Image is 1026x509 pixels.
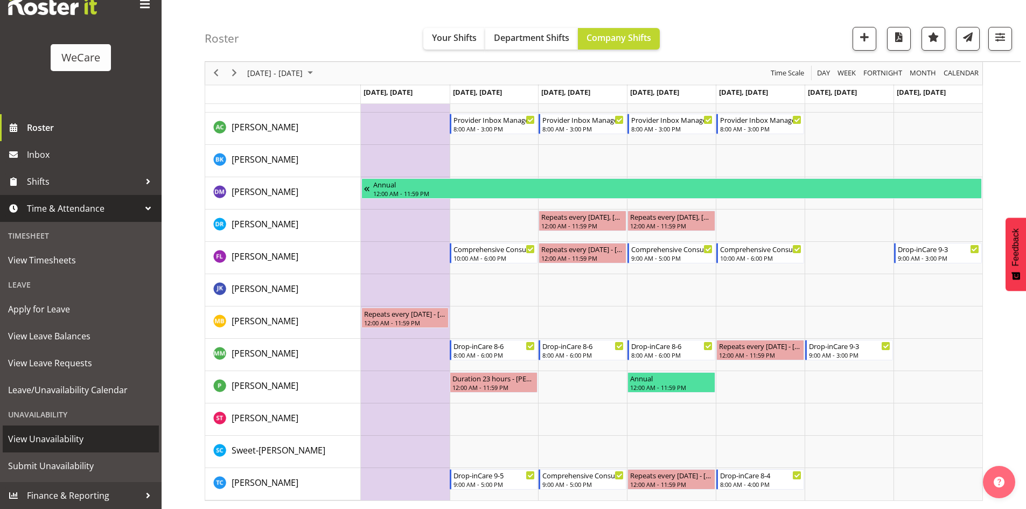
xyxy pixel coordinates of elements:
[205,436,361,468] td: Sweet-Lin Chan resource
[453,351,535,359] div: 8:00 AM - 6:00 PM
[8,328,153,344] span: View Leave Balances
[719,351,801,359] div: 12:00 AM - 11:59 PM
[232,282,298,295] a: [PERSON_NAME]
[3,350,159,376] a: View Leave Requests
[630,211,713,222] div: Repeats every [DATE], [DATE] - [PERSON_NAME]
[720,243,801,254] div: Comprehensive Consult 10-6
[539,114,626,134] div: Andrew Casburn"s event - Provider Inbox Management Begin From Wednesday, October 29, 2025 at 8:00...
[720,254,801,262] div: 10:00 AM - 6:00 PM
[361,178,982,199] div: Deepti Mahajan"s event - Annual Begin From Tuesday, September 30, 2025 at 12:00:00 AM GMT+13:00 E...
[3,323,159,350] a: View Leave Balances
[61,50,100,66] div: WeCare
[27,200,140,217] span: Time & Attendance
[373,189,979,198] div: 12:00 AM - 11:59 PM
[988,27,1012,51] button: Filter Shifts
[232,121,298,134] a: [PERSON_NAME]
[627,211,715,231] div: Deepti Raturi"s event - Repeats every wednesday, thursday - Deepti Raturi Begin From Thursday, Oc...
[627,469,715,490] div: Torry Cobb"s event - Repeats every thursday - Torry Cobb Begin From Thursday, October 30, 2025 at...
[27,487,140,504] span: Finance & Reporting
[453,114,535,125] div: Provider Inbox Management
[243,62,319,85] div: Oct 27 - Nov 02, 2025
[631,340,713,351] div: Drop-inCare 8-6
[720,480,801,489] div: 8:00 AM - 4:00 PM
[205,113,361,145] td: Andrew Casburn resource
[631,243,713,254] div: Comprehensive Consult 9-5
[631,254,713,262] div: 9:00 AM - 5:00 PM
[8,382,153,398] span: Leave/Unavailability Calendar
[232,315,298,327] a: [PERSON_NAME]
[205,339,361,371] td: Matthew Mckenzie resource
[232,444,325,457] a: Sweet-[PERSON_NAME]
[246,67,304,80] span: [DATE] - [DATE]
[943,67,980,80] span: calendar
[453,243,535,254] div: Comprehensive Consult 10-6
[232,347,298,360] a: [PERSON_NAME]
[627,114,715,134] div: Andrew Casburn"s event - Provider Inbox Management Begin From Thursday, October 30, 2025 at 8:00:...
[805,340,893,360] div: Matthew Mckenzie"s event - Drop-inCare 9-3 Begin From Saturday, November 1, 2025 at 9:00:00 AM GM...
[898,243,979,254] div: Drop-inCare 9-3
[205,32,239,45] h4: Roster
[453,124,535,133] div: 8:00 AM - 3:00 PM
[485,28,578,50] button: Department Shifts
[432,32,477,44] span: Your Shifts
[232,218,298,231] a: [PERSON_NAME]
[3,376,159,403] a: Leave/Unavailability Calendar
[3,247,159,274] a: View Timesheets
[450,243,538,263] div: Felize Lacson"s event - Comprehensive Consult 10-6 Begin From Tuesday, October 28, 2025 at 10:00:...
[205,371,361,403] td: Pooja Prabhu resource
[27,147,156,163] span: Inbox
[450,372,538,393] div: Pooja Prabhu"s event - Duration 23 hours - Pooja Prabhu Begin From Tuesday, October 28, 2025 at 1...
[232,121,298,133] span: [PERSON_NAME]
[816,67,831,80] span: Day
[364,318,446,327] div: 12:00 AM - 11:59 PM
[453,470,535,480] div: Drop-inCare 9-5
[3,296,159,323] a: Apply for Leave
[423,28,485,50] button: Your Shifts
[453,254,535,262] div: 10:00 AM - 6:00 PM
[539,469,626,490] div: Torry Cobb"s event - Comprehensive Consult 9-5 Begin From Wednesday, October 29, 2025 at 9:00:00 ...
[232,154,298,165] span: [PERSON_NAME]
[246,67,318,80] button: October 2025
[578,28,660,50] button: Company Shifts
[719,87,768,97] span: [DATE], [DATE]
[862,67,904,80] button: Fortnight
[769,67,806,80] button: Time Scale
[542,480,624,489] div: 9:00 AM - 5:00 PM
[539,243,626,263] div: Felize Lacson"s event - Repeats every wednesday - Felize Lacson Begin From Wednesday, October 29,...
[1006,218,1026,291] button: Feedback - Show survey
[232,380,298,392] span: [PERSON_NAME]
[627,243,715,263] div: Felize Lacson"s event - Comprehensive Consult 9-5 Begin From Thursday, October 30, 2025 at 9:00:0...
[908,67,938,80] button: Timeline Month
[898,254,979,262] div: 9:00 AM - 3:00 PM
[815,67,832,80] button: Timeline Day
[207,62,225,85] div: previous period
[453,87,502,97] span: [DATE], [DATE]
[836,67,857,80] span: Week
[3,274,159,296] div: Leave
[453,340,535,351] div: Drop-inCare 8-6
[205,242,361,274] td: Felize Lacson resource
[630,87,679,97] span: [DATE], [DATE]
[716,340,804,360] div: Matthew Mckenzie"s event - Repeats every friday - Matthew Mckenzie Begin From Friday, October 31,...
[373,179,979,190] div: Annual
[719,340,801,351] div: Repeats every [DATE] - [PERSON_NAME]
[27,120,156,136] span: Roster
[8,431,153,447] span: View Unavailability
[453,480,535,489] div: 9:00 AM - 5:00 PM
[205,468,361,500] td: Torry Cobb resource
[894,243,982,263] div: Felize Lacson"s event - Drop-inCare 9-3 Begin From Sunday, November 2, 2025 at 9:00:00 AM GMT+13:...
[909,67,937,80] span: Month
[227,67,242,80] button: Next
[541,211,624,222] div: Repeats every [DATE], [DATE] - [PERSON_NAME]
[994,477,1004,487] img: help-xxl-2.png
[205,145,361,177] td: Brian Ko resource
[770,67,805,80] span: Time Scale
[720,124,801,133] div: 8:00 AM - 3:00 PM
[627,372,715,393] div: Pooja Prabhu"s event - Annual Begin From Thursday, October 30, 2025 at 12:00:00 AM GMT+13:00 Ends...
[232,153,298,166] a: [PERSON_NAME]
[209,67,224,80] button: Previous
[361,308,449,328] div: Matthew Brewer"s event - Repeats every monday - Matthew Brewer Begin From Monday, October 27, 202...
[232,283,298,295] span: [PERSON_NAME]
[205,210,361,242] td: Deepti Raturi resource
[232,250,298,263] a: [PERSON_NAME]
